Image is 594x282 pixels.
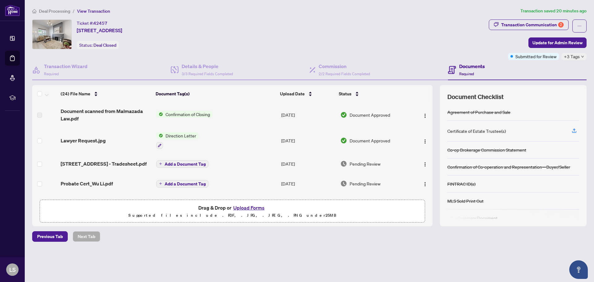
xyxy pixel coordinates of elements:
[577,24,582,28] span: ellipsis
[159,182,162,185] span: plus
[532,38,583,48] span: Update for Admin Review
[182,63,233,70] h4: Details & People
[37,232,63,241] span: Previous Tab
[77,8,110,14] span: View Transaction
[77,41,119,49] div: Status:
[156,180,209,188] button: Add a Document Tag
[340,137,347,144] img: Document Status
[558,22,564,28] div: 2
[350,180,381,187] span: Pending Review
[350,137,390,144] span: Document Approved
[339,90,351,97] span: Status
[447,180,476,187] div: FINTRAC ID(s)
[581,55,584,58] span: down
[423,162,428,167] img: Logo
[156,132,199,149] button: Status IconDirection Letter
[61,160,147,167] span: [STREET_ADDRESS] - Tradesheet.pdf
[459,72,474,76] span: Required
[279,193,338,220] td: [DATE]
[73,7,75,15] li: /
[32,20,71,49] img: IMG-W12199313_1.jpg
[32,9,37,13] span: home
[447,146,526,153] div: Co-op Brokerage Commission Statement
[39,8,70,14] span: Deal Processing
[350,111,390,118] span: Document Approved
[501,20,564,30] div: Transaction Communication
[73,231,100,242] button: Next Tab
[156,111,213,118] button: Status IconConfirmation of Closing
[447,128,506,134] div: Certificate of Estate Trustee(s)
[340,111,347,118] img: Document Status
[279,127,338,154] td: [DATE]
[9,265,16,274] span: LS
[77,20,107,27] div: Ticket #:
[61,137,106,144] span: Lawyer Request.jpg
[40,200,425,223] span: Drag & Drop orUpload FormsSupported files include .PDF, .JPG, .JPEG, .PNG under25MB
[420,136,430,145] button: Logo
[5,5,20,16] img: logo
[44,72,59,76] span: Required
[569,260,588,279] button: Open asap
[319,72,370,76] span: 2/2 Required Fields Completed
[32,231,68,242] button: Previous Tab
[515,53,557,60] span: Submitted for Review
[423,182,428,187] img: Logo
[350,160,381,167] span: Pending Review
[61,180,113,187] span: Probate Cert_Wu Li.pdf
[44,63,88,70] h4: Transaction Wizard
[61,90,90,97] span: (24) File Name
[447,109,510,115] div: Agreement of Purchase and Sale
[420,179,430,189] button: Logo
[278,85,336,102] th: Upload Date
[279,174,338,193] td: [DATE]
[420,159,430,169] button: Logo
[340,160,347,167] img: Document Status
[77,27,122,34] span: [STREET_ADDRESS]
[520,7,587,15] article: Transaction saved 20 minutes ago
[447,163,570,170] div: Confirmation of Co-operation and Representation—Buyer/Seller
[420,110,430,120] button: Logo
[165,162,206,166] span: Add a Document Tag
[44,212,421,219] p: Supported files include .PDF, .JPG, .JPEG, .PNG under 25 MB
[153,85,277,102] th: Document Tag(s)
[159,162,162,165] span: plus
[163,111,213,118] span: Confirmation of Closing
[156,180,209,188] button: Add a Document Tag
[447,197,484,204] div: MLS Sold Print Out
[319,63,370,70] h4: Commission
[447,93,504,101] span: Document Checklist
[231,204,266,212] button: Upload Forms
[423,113,428,118] img: Logo
[58,85,153,102] th: (24) File Name
[156,160,209,168] button: Add a Document Tag
[156,132,163,139] img: Status Icon
[156,111,163,118] img: Status Icon
[93,20,107,26] span: 42457
[279,154,338,174] td: [DATE]
[489,20,569,30] button: Transaction Communication2
[279,102,338,127] td: [DATE]
[528,37,587,48] button: Update for Admin Review
[459,63,485,70] h4: Documents
[336,85,410,102] th: Status
[182,72,233,76] span: 3/3 Required Fields Completed
[61,107,151,122] span: Document scanned from Malmazada Law.pdf
[198,204,266,212] span: Drag & Drop or
[564,53,580,60] span: +3 Tags
[165,182,206,186] span: Add a Document Tag
[93,42,116,48] span: Deal Closed
[280,90,305,97] span: Upload Date
[163,132,199,139] span: Direction Letter
[423,139,428,144] img: Logo
[340,180,347,187] img: Document Status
